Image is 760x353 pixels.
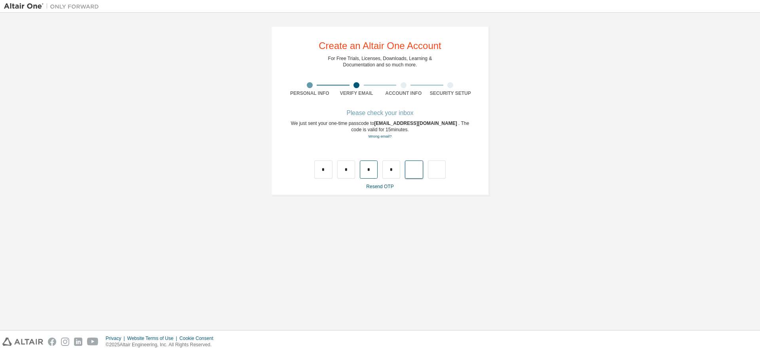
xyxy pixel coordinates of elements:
[286,90,333,96] div: Personal Info
[319,41,441,51] div: Create an Altair One Account
[286,111,474,115] div: Please check your inbox
[333,90,380,96] div: Verify Email
[87,338,99,346] img: youtube.svg
[106,342,218,348] p: © 2025 Altair Engineering, Inc. All Rights Reserved.
[380,90,427,96] div: Account Info
[4,2,103,10] img: Altair One
[286,120,474,140] div: We just sent your one-time passcode to . The code is valid for 15 minutes.
[106,335,127,342] div: Privacy
[328,55,432,68] div: For Free Trials, Licenses, Downloads, Learning & Documentation and so much more.
[2,338,43,346] img: altair_logo.svg
[61,338,69,346] img: instagram.svg
[427,90,474,96] div: Security Setup
[179,335,218,342] div: Cookie Consent
[374,121,458,126] span: [EMAIL_ADDRESS][DOMAIN_NAME]
[368,134,391,138] a: Go back to the registration form
[366,184,393,189] a: Resend OTP
[48,338,56,346] img: facebook.svg
[127,335,179,342] div: Website Terms of Use
[74,338,82,346] img: linkedin.svg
